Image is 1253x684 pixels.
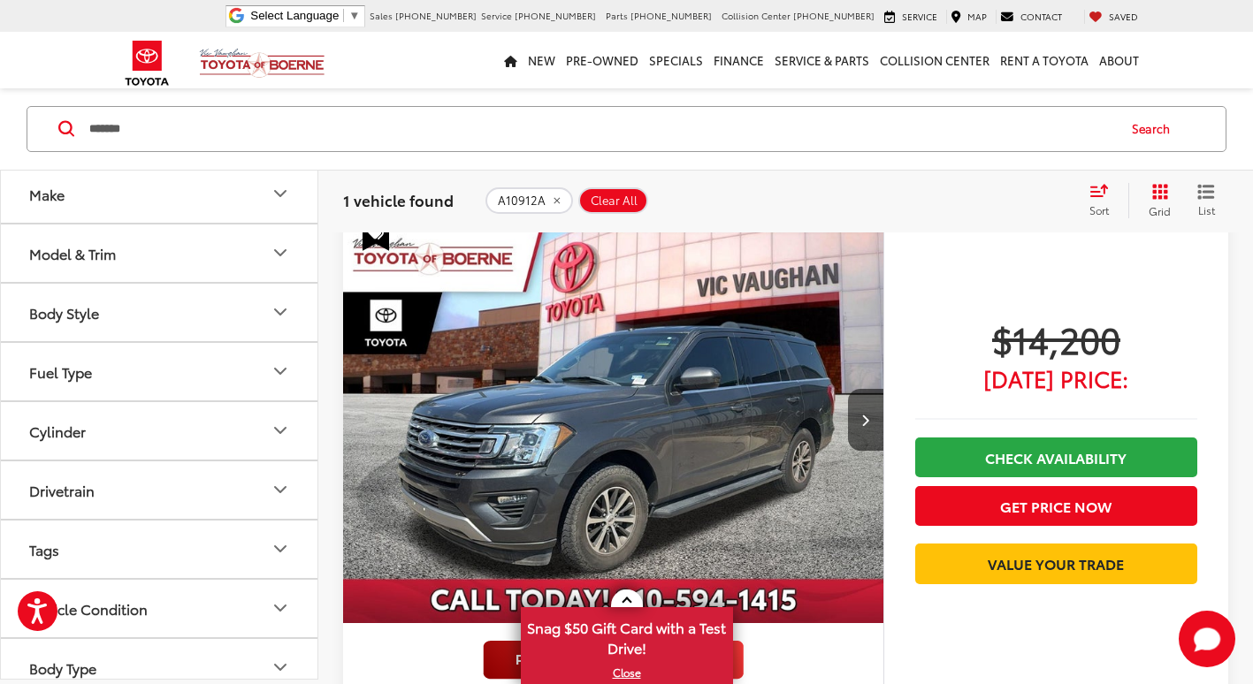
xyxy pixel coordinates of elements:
a: About [1094,32,1144,88]
div: Body Type [270,657,291,678]
a: Contact [996,10,1066,24]
button: Toggle Chat Window [1179,611,1235,667]
button: Next image [848,389,883,451]
span: [PHONE_NUMBER] [515,9,596,22]
div: 2018 Ford Expedition XLT 0 [342,217,885,623]
button: Grid View [1128,183,1184,218]
span: List [1197,202,1215,217]
button: Clear All [578,187,648,214]
button: List View [1184,183,1228,218]
span: Service [902,10,937,23]
button: Get Price Now [915,486,1197,526]
span: [PHONE_NUMBER] [630,9,712,22]
span: A10912A [498,194,546,208]
button: Fuel TypeFuel Type [1,343,319,400]
a: 2018 Ford Expedition XLT2018 Ford Expedition XLT2018 Ford Expedition XLT2018 Ford Expedition XLT [342,217,885,623]
div: Vehicle Condition [29,600,148,617]
button: Body StyleBody Style [1,284,319,341]
button: CylinderCylinder [1,402,319,460]
div: Make [270,183,291,204]
img: Toyota [114,34,180,92]
span: [PHONE_NUMBER] [793,9,875,22]
a: Home [499,32,523,88]
a: Specials [644,32,708,88]
a: My Saved Vehicles [1084,10,1142,24]
span: ▼ [348,9,360,22]
a: Pre-Owned [561,32,644,88]
span: Parts [606,9,628,22]
span: Saved [1109,10,1138,23]
span: Clear All [591,194,638,208]
span: Grid [1149,203,1171,218]
button: Search [1115,107,1196,151]
span: ​ [343,9,344,22]
div: Body Style [270,301,291,323]
span: Sort [1089,202,1109,217]
button: Model & TrimModel & Trim [1,224,319,282]
a: Select Language​ [250,9,360,22]
a: Rent a Toyota [995,32,1094,88]
a: Check Availability [915,437,1197,477]
span: Collision Center [722,9,791,22]
div: Make [29,186,65,202]
div: Drivetrain [29,482,95,498]
div: Model & Trim [270,242,291,263]
svg: Start Chat [1179,611,1235,667]
div: Tags [29,541,59,558]
span: $14,200 [915,316,1197,361]
button: MakeMake [1,165,319,223]
span: Map [967,10,987,23]
a: Service & Parts: Opens in a new tab [769,32,875,88]
a: Finance [708,32,769,88]
span: Special [363,217,389,251]
a: New [523,32,561,88]
div: Vehicle Condition [270,597,291,619]
button: Vehicle ConditionVehicle Condition [1,580,319,637]
div: Fuel Type [270,361,291,382]
div: Cylinder [29,422,86,439]
button: Select sort value [1081,183,1128,218]
span: Service [481,9,512,22]
div: Tags [270,538,291,559]
span: [PHONE_NUMBER] [395,9,477,22]
img: Vic Vaughan Toyota of Boerne [199,48,325,79]
img: 2018 Ford Expedition XLT [342,217,885,624]
img: full motion video [483,641,744,680]
div: Body Type [29,659,96,676]
div: Drivetrain [270,479,291,500]
div: Fuel Type [29,363,92,380]
button: remove A10912A [485,187,573,214]
a: Service [880,10,942,24]
input: Search by Make, Model, or Keyword [88,108,1115,150]
button: TagsTags [1,521,319,578]
span: Snag $50 Gift Card with a Test Drive! [523,609,731,663]
a: Value Your Trade [915,543,1197,583]
span: Contact [1020,10,1062,23]
a: Map [946,10,991,24]
div: Cylinder [270,420,291,441]
a: Collision Center [875,32,995,88]
span: [DATE] Price: [915,369,1197,387]
span: Sales [370,9,393,22]
button: DrivetrainDrivetrain [1,461,319,519]
span: Select Language [250,9,339,22]
span: 1 vehicle found [343,189,454,210]
div: Body Style [29,304,99,321]
div: Model & Trim [29,245,116,262]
